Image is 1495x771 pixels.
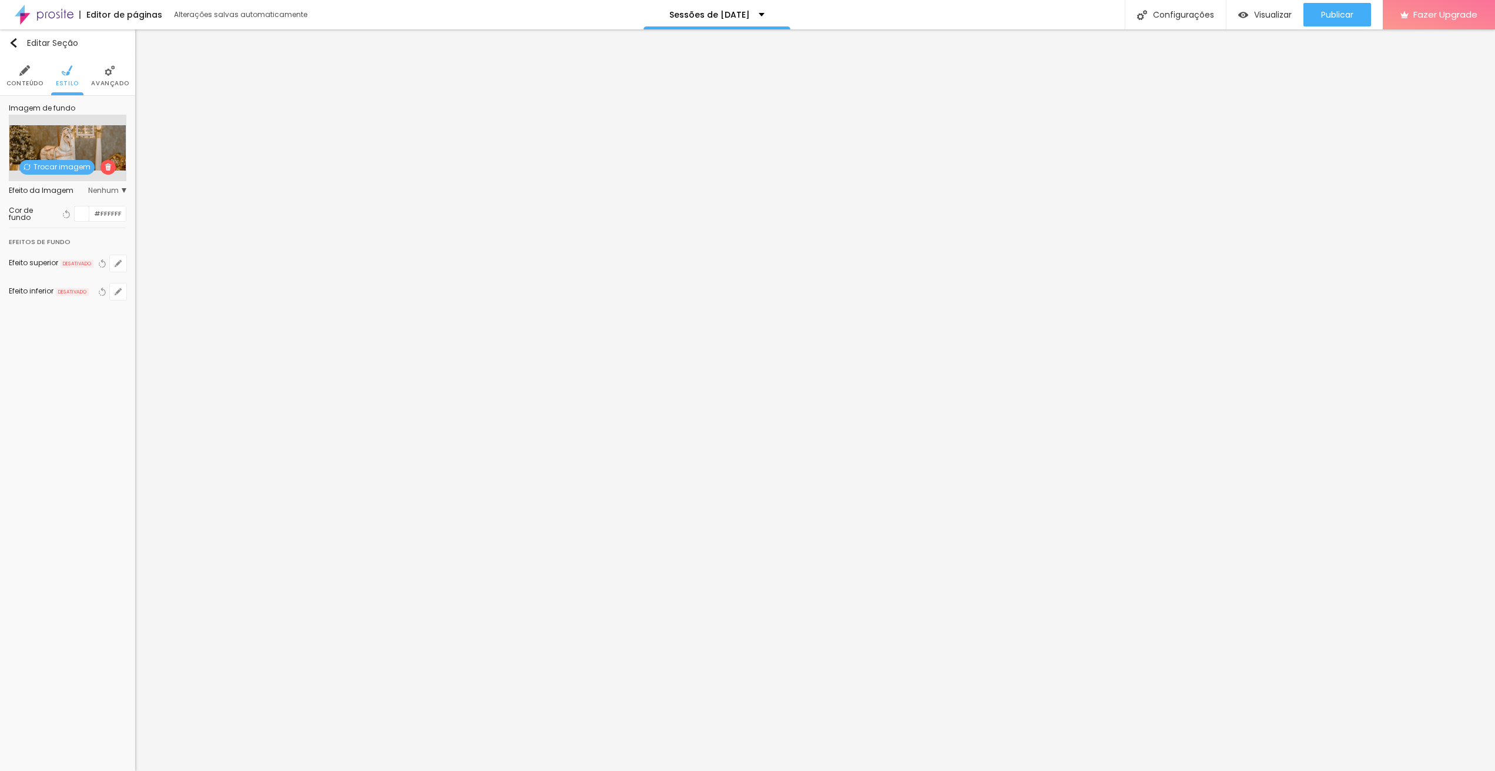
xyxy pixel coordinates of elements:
[9,259,58,266] div: Efeito superior
[105,65,115,76] img: Icone
[1321,10,1353,19] span: Publicar
[61,260,93,268] span: DESATIVADO
[19,160,95,175] span: Trocar imagem
[9,207,55,221] div: Cor de fundo
[9,235,71,248] div: Efeitos de fundo
[1238,10,1248,20] img: view-1.svg
[79,11,162,19] div: Editor de páginas
[105,163,112,171] img: Icone
[1137,10,1147,20] img: Icone
[9,38,78,48] div: Editar Seção
[1303,3,1371,26] button: Publicar
[669,11,750,19] p: Sessões de [DATE]
[9,105,126,112] div: Imagem de fundo
[1226,3,1303,26] button: Visualizar
[6,81,43,86] span: Conteúdo
[19,65,30,76] img: Icone
[9,38,18,48] img: Icone
[9,288,53,295] div: Efeito inferior
[88,187,126,194] span: Nenhum
[1413,9,1477,19] span: Fazer Upgrade
[91,81,129,86] span: Avançado
[1254,10,1292,19] span: Visualizar
[56,288,89,296] span: DESATIVADO
[9,187,88,194] div: Efeito da Imagem
[56,81,79,86] span: Estilo
[62,65,72,76] img: Icone
[9,228,126,249] div: Efeitos de fundo
[24,163,31,171] img: Icone
[174,11,309,18] div: Alterações salvas automaticamente
[135,29,1495,771] iframe: Editor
